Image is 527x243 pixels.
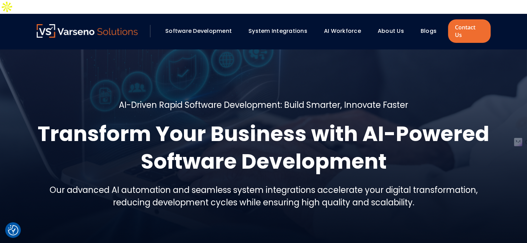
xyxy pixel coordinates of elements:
[421,27,437,35] a: Blogs
[324,27,361,35] a: AI Workforce
[8,225,18,235] button: Cookie Settings
[37,120,491,175] h1: Transform Your Business with AI-Powered Software Development
[417,25,446,37] div: Blogs
[8,225,18,235] img: Revisit consent button
[162,25,241,37] div: Software Development
[165,27,232,35] a: Software Development
[37,184,491,209] h5: Our advanced AI automation and seamless system integrations accelerate your digital transformatio...
[374,25,414,37] div: About Us
[245,25,317,37] div: System Integrations
[248,27,307,35] a: System Integrations
[119,99,408,111] h5: AI-Driven Rapid Software Development: Build Smarter, Innovate Faster
[320,25,371,37] div: AI Workforce
[448,19,490,43] a: Contact Us
[37,24,138,38] img: Varseno Solutions – Product Engineering & IT Services
[378,27,404,35] a: About Us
